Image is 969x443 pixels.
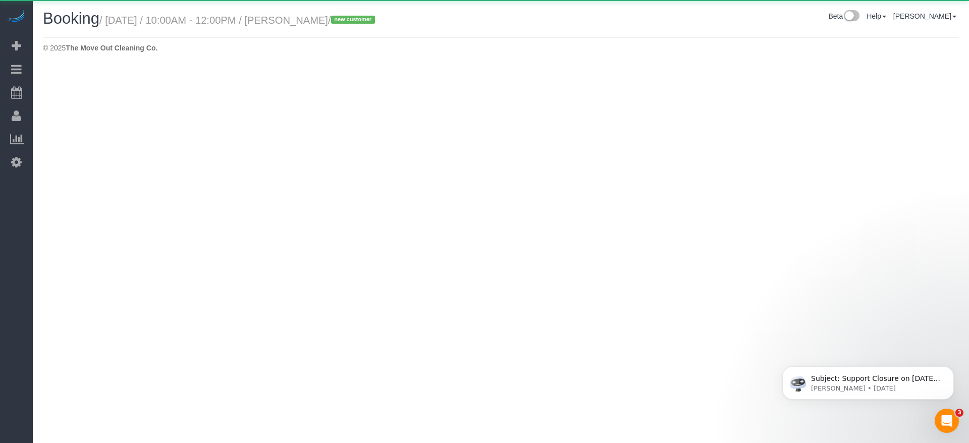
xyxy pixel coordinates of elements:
[6,10,26,24] img: Automaid Logo
[893,12,956,20] a: [PERSON_NAME]
[828,12,859,20] a: Beta
[43,10,99,27] span: Booking
[955,409,963,417] span: 3
[99,15,378,26] small: / [DATE] / 10:00AM - 12:00PM / [PERSON_NAME]
[843,10,859,23] img: New interface
[867,12,886,20] a: Help
[935,409,959,433] iframe: Intercom live chat
[66,44,157,52] strong: The Move Out Cleaning Co.
[43,43,959,53] div: © 2025
[328,15,378,26] span: /
[331,16,375,24] span: new customer
[767,345,969,416] iframe: Intercom notifications message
